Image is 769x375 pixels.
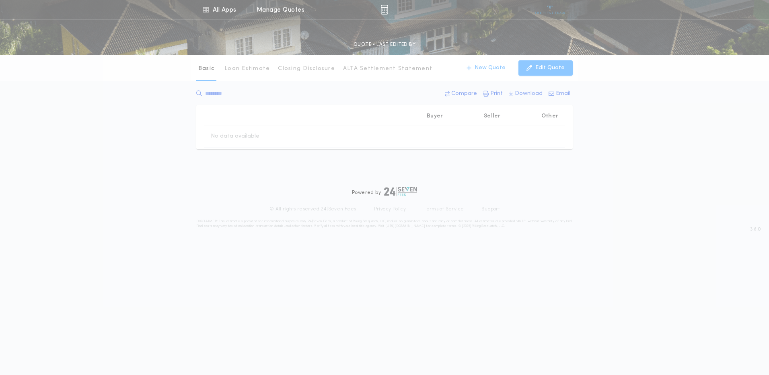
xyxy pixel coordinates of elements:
[204,126,266,147] td: No data available
[424,206,464,212] a: Terms of Service
[481,206,500,212] a: Support
[475,64,506,72] p: New Quote
[546,87,573,101] button: Email
[224,65,270,73] p: Loan Estimate
[556,90,570,98] p: Email
[535,6,565,14] img: vs-icon
[750,226,761,233] span: 3.8.0
[385,225,425,228] a: [URL][DOMAIN_NAME]
[354,41,415,49] p: QUOTE - LAST EDITED BY
[269,206,356,212] p: © All rights reserved. 24|Seven Fees
[196,219,573,229] p: DISCLAIMER: This estimate is provided for informational purposes only. 24|Seven Fees, a product o...
[352,187,417,196] div: Powered by
[515,90,543,98] p: Download
[535,64,565,72] p: Edit Quote
[442,87,479,101] button: Compare
[343,65,432,73] p: ALTA Settlement Statement
[490,90,503,98] p: Print
[481,87,505,101] button: Print
[278,65,335,73] p: Closing Disclosure
[427,112,443,120] p: Buyer
[541,112,558,120] p: Other
[380,5,388,14] img: img
[451,90,477,98] p: Compare
[459,60,514,76] button: New Quote
[484,112,501,120] p: Seller
[384,187,417,196] img: logo
[506,87,545,101] button: Download
[518,60,573,76] button: Edit Quote
[374,206,406,212] a: Privacy Policy
[198,65,214,73] p: Basic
